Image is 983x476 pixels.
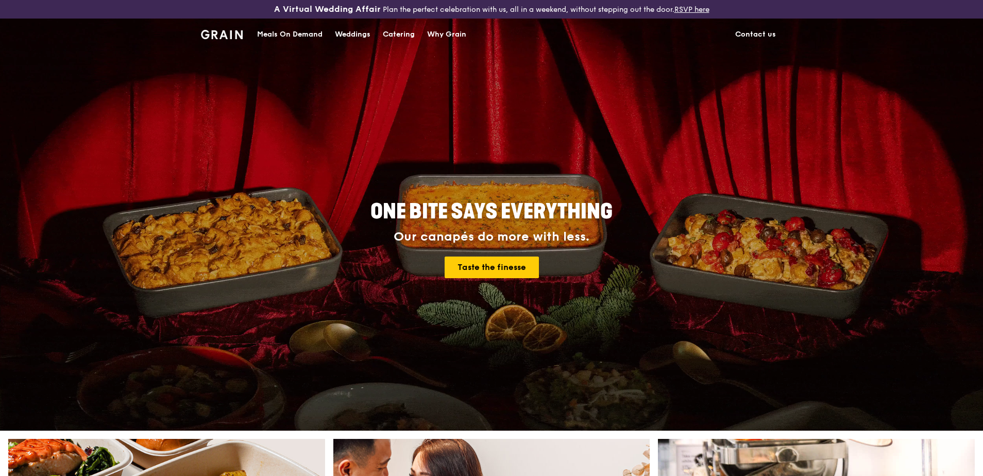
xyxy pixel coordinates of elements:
a: GrainGrain [201,18,243,49]
div: Plan the perfect celebration with us, all in a weekend, without stepping out the door. [195,4,788,14]
a: RSVP here [674,5,709,14]
a: Taste the finesse [445,257,539,278]
a: Why Grain [421,19,472,50]
div: Catering [383,19,415,50]
div: Why Grain [427,19,466,50]
a: Weddings [329,19,377,50]
span: ONE BITE SAYS EVERYTHING [370,199,613,224]
h3: A Virtual Wedding Affair [274,4,381,14]
a: Contact us [729,19,782,50]
div: Meals On Demand [257,19,323,50]
img: Grain [201,30,243,39]
a: Catering [377,19,421,50]
div: Our canapés do more with less. [306,230,677,244]
div: Weddings [335,19,370,50]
